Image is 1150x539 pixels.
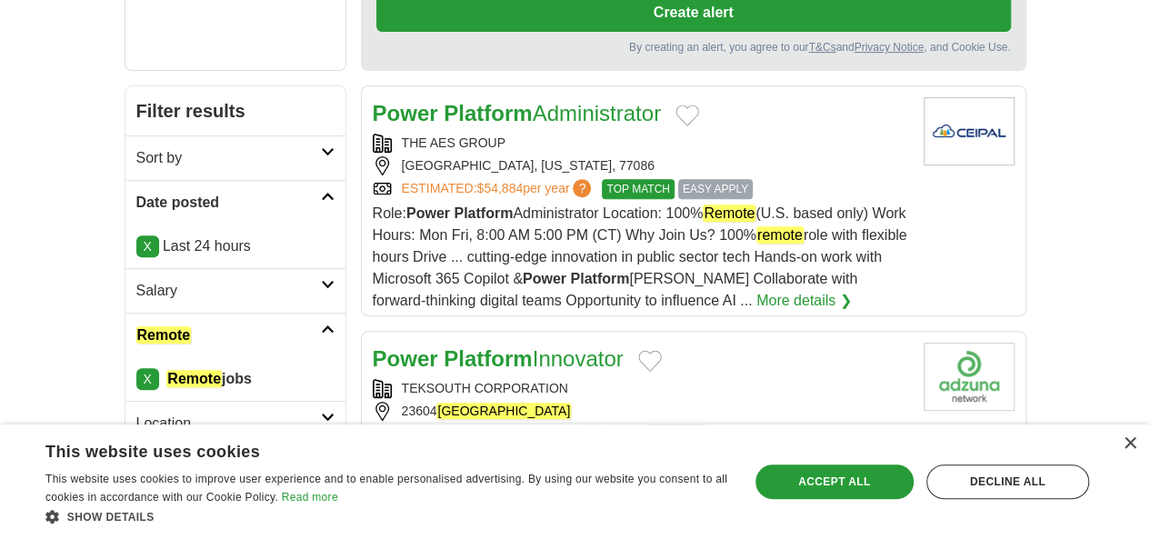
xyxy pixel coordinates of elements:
[45,507,728,525] div: Show details
[136,326,192,344] em: Remote
[476,181,523,195] span: $54,884
[136,192,321,214] h2: Date posted
[1123,437,1136,451] div: Close
[854,41,924,54] a: Privacy Notice
[756,226,804,244] em: remote
[924,97,1015,165] img: Company logo
[125,268,345,313] a: Salary
[523,271,566,286] strong: Power
[373,346,624,371] a: Power PlatformInnovator
[406,205,450,221] strong: Power
[136,147,321,169] h2: Sort by
[125,313,345,357] a: Remote
[376,39,1011,55] div: By creating an alert, you agree to our and , and Cookie Use.
[808,41,835,54] a: T&Cs
[136,235,159,257] a: X
[373,101,438,125] strong: Power
[373,101,661,125] a: Power PlatformAdministrator
[675,105,699,126] button: Add to favorite jobs
[454,205,513,221] strong: Platform
[756,290,852,312] a: More details ❯
[45,473,727,504] span: This website uses cookies to improve user experience and to enable personalised advertising. By u...
[678,179,753,199] span: EASY APPLY
[602,179,674,199] span: TOP MATCH
[703,205,755,222] em: Remote
[402,179,595,199] a: ESTIMATED:$54,884per year?
[373,402,909,421] div: 23604
[373,205,907,308] span: Role: Administrator Location: 100% (U.S. based only) Work Hours: Mon Fri, 8:00 AM 5:00 PM (CT) Wh...
[136,280,321,302] h2: Salary
[125,86,345,135] h2: Filter results
[373,156,909,175] div: [GEOGRAPHIC_DATA], [US_STATE], 77086
[373,346,438,371] strong: Power
[136,413,321,434] h2: Location
[166,370,222,387] em: Remote
[282,491,338,504] a: Read more, opens a new window
[136,368,159,390] a: X
[125,135,345,180] a: Sort by
[570,271,629,286] strong: Platform
[573,179,591,197] span: ?
[125,180,345,225] a: Date posted
[373,134,909,153] div: THE AES GROUP
[638,350,662,372] button: Add to favorite jobs
[444,346,532,371] strong: Platform
[436,403,571,419] em: [GEOGRAPHIC_DATA]
[924,343,1015,411] img: Company logo
[444,101,532,125] strong: Platform
[926,464,1089,499] div: Decline all
[45,435,683,463] div: This website uses cookies
[755,464,914,499] div: Accept all
[125,401,345,445] a: Location
[373,379,909,398] div: TEKSOUTH CORPORATION
[136,235,335,257] p: Last 24 hours
[166,370,252,387] strong: jobs
[67,511,155,524] span: Show details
